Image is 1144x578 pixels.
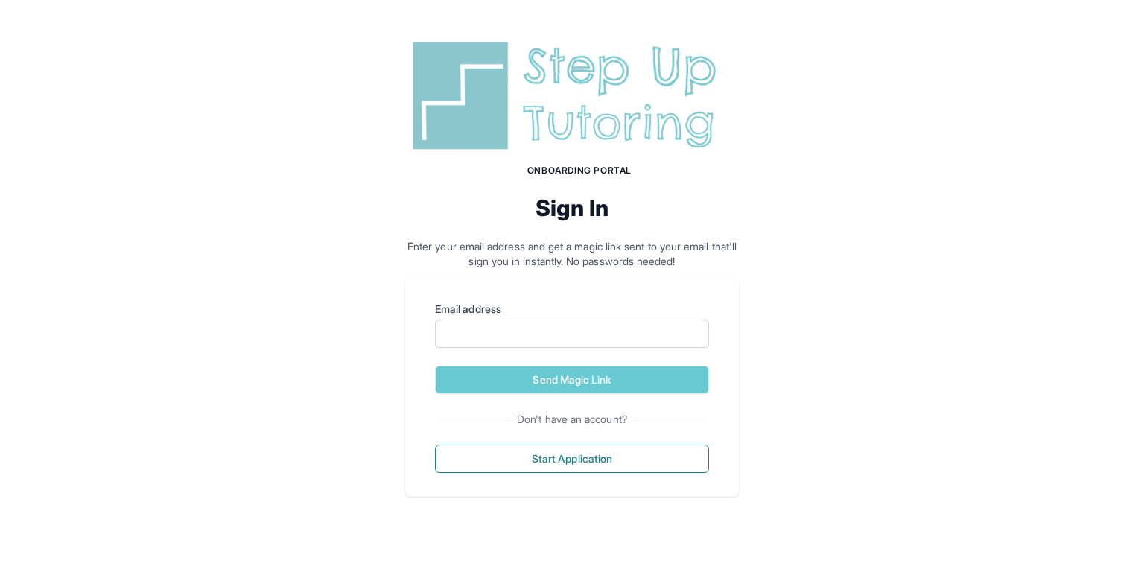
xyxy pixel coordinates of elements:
[435,366,709,394] button: Send Magic Link
[435,302,709,317] label: Email address
[435,445,709,473] button: Start Application
[511,412,633,427] span: Don't have an account?
[405,194,739,221] h2: Sign In
[405,239,739,269] p: Enter your email address and get a magic link sent to your email that'll sign you in instantly. N...
[405,36,739,156] img: Step Up Tutoring horizontal logo
[420,165,739,177] h1: Onboarding Portal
